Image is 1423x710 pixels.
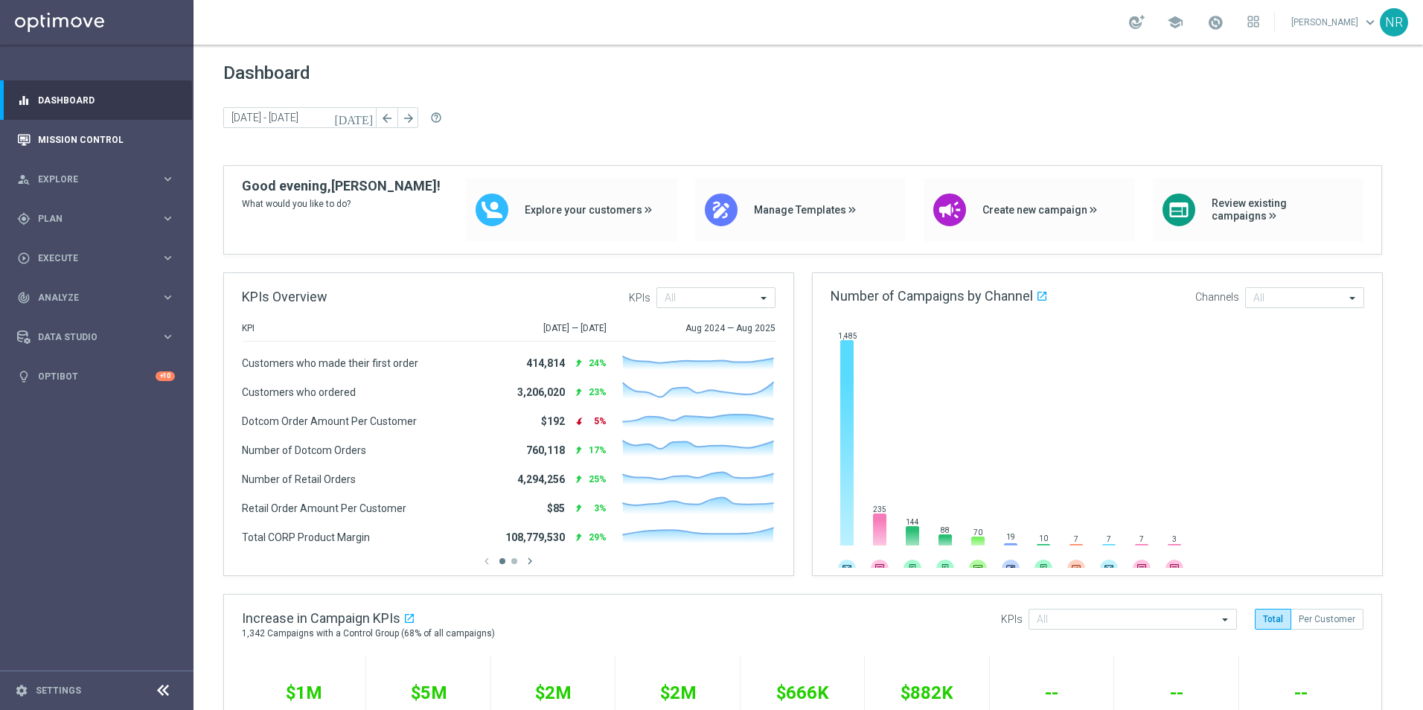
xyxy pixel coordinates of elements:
[161,211,175,226] i: keyboard_arrow_right
[17,356,175,396] div: Optibot
[156,371,175,381] div: +10
[17,173,31,186] i: person_search
[16,331,176,343] button: Data Studio keyboard_arrow_right
[36,686,81,695] a: Settings
[161,290,175,304] i: keyboard_arrow_right
[17,370,31,383] i: lightbulb
[38,120,175,159] a: Mission Control
[16,213,176,225] button: gps_fixed Plan keyboard_arrow_right
[161,330,175,344] i: keyboard_arrow_right
[17,173,161,186] div: Explore
[38,293,161,302] span: Analyze
[17,212,161,226] div: Plan
[17,212,31,226] i: gps_fixed
[17,252,161,265] div: Execute
[17,330,161,344] div: Data Studio
[38,175,161,184] span: Explore
[38,80,175,120] a: Dashboard
[17,80,175,120] div: Dashboard
[16,371,176,383] button: lightbulb Optibot +10
[38,333,161,342] span: Data Studio
[16,292,176,304] button: track_changes Analyze keyboard_arrow_right
[17,252,31,265] i: play_circle_outline
[15,684,28,697] i: settings
[1290,11,1380,33] a: [PERSON_NAME]keyboard_arrow_down
[17,94,31,107] i: equalizer
[17,120,175,159] div: Mission Control
[17,291,161,304] div: Analyze
[16,95,176,106] button: equalizer Dashboard
[38,356,156,396] a: Optibot
[1362,14,1378,31] span: keyboard_arrow_down
[1167,14,1183,31] span: school
[38,214,161,223] span: Plan
[16,173,176,185] button: person_search Explore keyboard_arrow_right
[161,251,175,265] i: keyboard_arrow_right
[1380,8,1408,36] div: NR
[17,291,31,304] i: track_changes
[38,254,161,263] span: Execute
[161,172,175,186] i: keyboard_arrow_right
[16,252,176,264] button: play_circle_outline Execute keyboard_arrow_right
[16,134,176,146] button: Mission Control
